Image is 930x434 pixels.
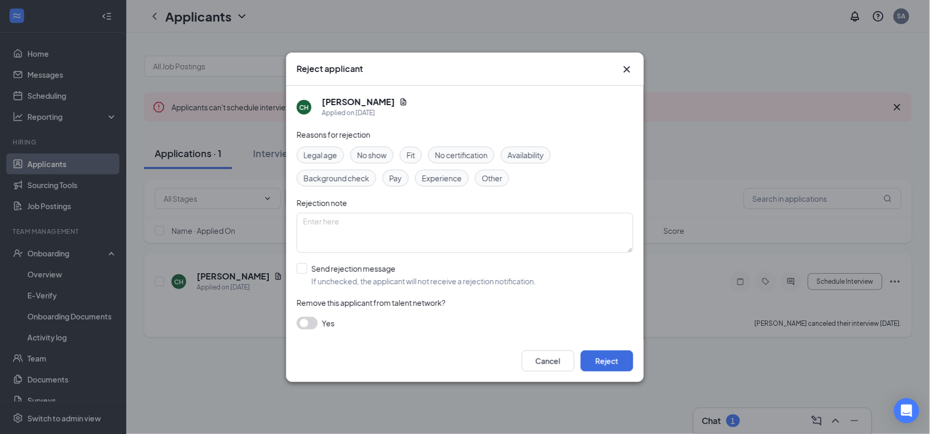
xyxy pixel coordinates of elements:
button: Cancel [522,350,574,371]
svg: Cross [621,63,633,76]
span: No certification [435,149,488,161]
span: Legal age [304,149,337,161]
button: Reject [581,350,633,371]
h5: [PERSON_NAME] [322,96,395,108]
div: CH [299,102,309,111]
span: Reasons for rejection [297,130,370,139]
span: Pay [389,172,402,184]
h3: Reject applicant [297,63,363,75]
span: Experience [422,172,462,184]
span: Background check [304,172,369,184]
span: No show [357,149,387,161]
span: Remove this applicant from talent network? [297,298,446,307]
span: Other [482,172,502,184]
div: Applied on [DATE] [322,108,408,118]
span: Fit [407,149,415,161]
div: Open Intercom Messenger [894,398,919,423]
button: Close [621,63,633,76]
span: Yes [322,317,335,329]
svg: Document [399,98,408,106]
span: Availability [508,149,544,161]
span: Rejection note [297,198,347,208]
